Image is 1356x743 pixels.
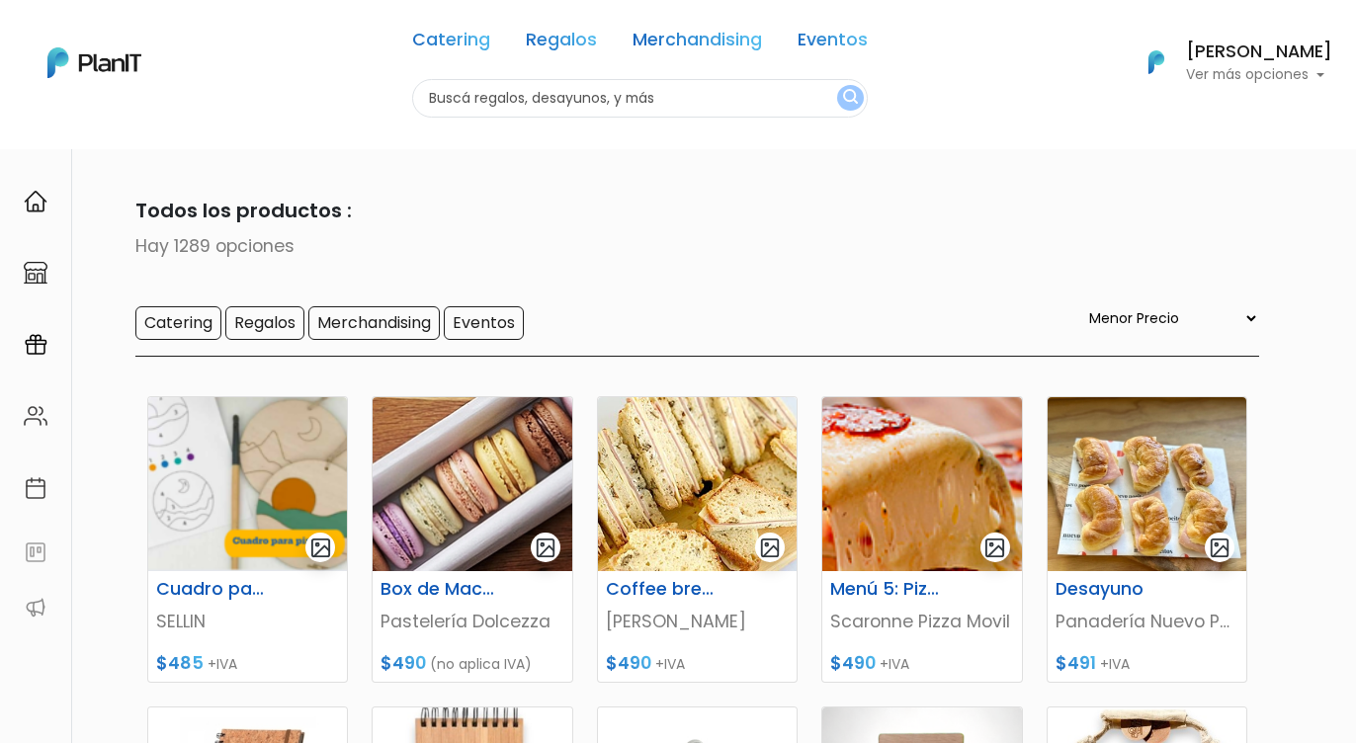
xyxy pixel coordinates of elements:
[1186,68,1332,82] p: Ver más opciones
[24,333,47,357] img: campaigns-02234683943229c281be62815700db0a1741e53638e28bf9629b52c665b00959.svg
[24,596,47,619] img: partners-52edf745621dab592f3b2c58e3bca9d71375a7ef29c3b500c9f145b62cc070d4.svg
[381,609,563,634] p: Pastelería Dolcezza
[606,609,789,634] p: [PERSON_NAME]
[24,476,47,500] img: calendar-87d922413cdce8b2cf7b7f5f62616a5cf9e4887200fb71536465627b3292af00.svg
[1123,37,1332,88] button: PlanIt Logo [PERSON_NAME] Ver más opciones
[225,306,304,340] input: Regalos
[594,579,732,600] h6: Coffee break 6
[983,537,1006,559] img: gallery-light
[373,397,571,571] img: thumb_portada2.jpg
[830,609,1013,634] p: Scaronne Pizza Movil
[1047,396,1247,683] a: gallery-light Desayuno Panadería Nuevo Pocitos $491 +IVA
[1056,609,1238,634] p: Panadería Nuevo Pocitos
[1044,579,1182,600] h6: Desayuno
[24,261,47,285] img: marketplace-4ceaa7011d94191e9ded77b95e3339b90024bf715f7c57f8cf31f2d8c509eaba.svg
[598,397,797,571] img: thumb_PHOTO-2021-09-21-17-07-49portada.jpg
[97,233,1259,259] p: Hay 1289 opciones
[24,404,47,428] img: people-662611757002400ad9ed0e3c099ab2801c6687ba6c219adb57efc949bc21e19d.svg
[381,651,426,675] span: $490
[208,654,237,674] span: +IVA
[144,579,283,600] h6: Cuadro para pintar
[430,654,532,674] span: (no aplica IVA)
[526,32,597,55] a: Regalos
[412,79,868,118] input: Buscá regalos, desayunos, y más
[97,196,1259,225] p: Todos los productos :
[309,537,332,559] img: gallery-light
[821,396,1022,683] a: gallery-light Menú 5: Pizzetas + Tablas de Fiambres y Quesos. Scaronne Pizza Movil $490 +IVA
[412,32,490,55] a: Catering
[148,397,347,571] img: thumb_Captura_de_pantalla_2025-07-30_113516.png
[880,654,909,674] span: +IVA
[633,32,762,55] a: Merchandising
[798,32,868,55] a: Eventos
[843,89,858,108] img: search_button-432b6d5273f82d61273b3651a40e1bd1b912527efae98b1b7a1b2c0702e16a8d.svg
[47,47,141,78] img: PlanIt Logo
[830,651,876,675] span: $490
[308,306,440,340] input: Merchandising
[655,654,685,674] span: +IVA
[1100,654,1130,674] span: +IVA
[369,579,507,600] h6: Box de Macarons
[1135,41,1178,84] img: PlanIt Logo
[1056,651,1096,675] span: $491
[156,651,204,675] span: $485
[1186,43,1332,61] h6: [PERSON_NAME]
[135,306,221,340] input: Catering
[818,579,957,600] h6: Menú 5: Pizzetas + Tablas de Fiambres y Quesos.
[1209,537,1231,559] img: gallery-light
[822,397,1021,571] img: thumb_2-1_producto_5.png
[444,306,524,340] input: Eventos
[24,190,47,213] img: home-e721727adea9d79c4d83392d1f703f7f8bce08238fde08b1acbfd93340b81755.svg
[1048,397,1246,571] img: thumb_Captura_de_pantalla_2023-07-17_151714.jpg
[372,396,572,683] a: gallery-light Box de Macarons Pastelería Dolcezza $490 (no aplica IVA)
[606,651,651,675] span: $490
[535,537,557,559] img: gallery-light
[156,609,339,634] p: SELLIN
[759,537,782,559] img: gallery-light
[147,396,348,683] a: gallery-light Cuadro para pintar SELLIN $485 +IVA
[597,396,798,683] a: gallery-light Coffee break 6 [PERSON_NAME] $490 +IVA
[24,540,47,564] img: feedback-78b5a0c8f98aac82b08bfc38622c3050aee476f2c9584af64705fc4e61158814.svg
